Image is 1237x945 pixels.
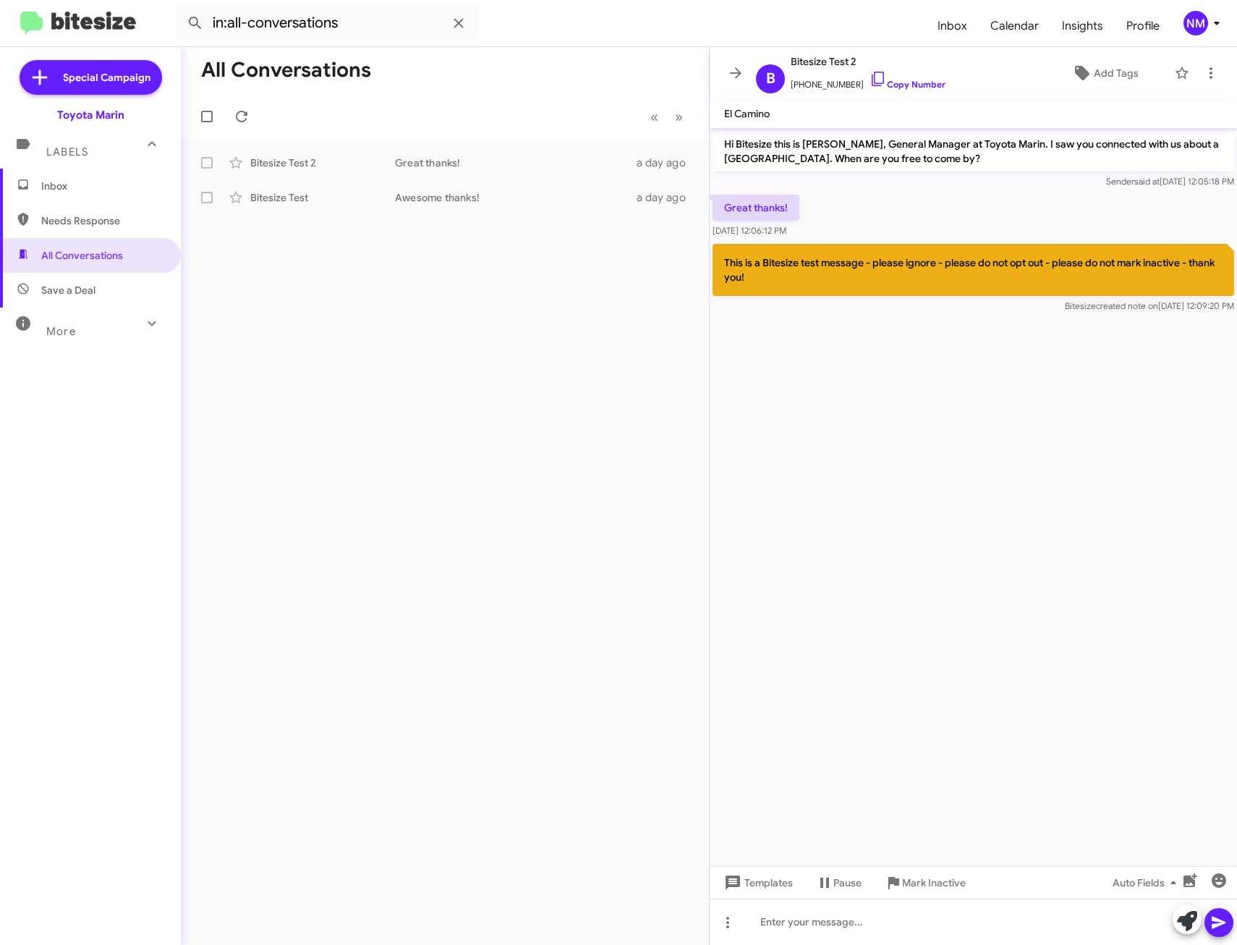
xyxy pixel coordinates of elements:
a: Profile [1115,5,1171,47]
button: NM [1171,11,1221,35]
span: Bitesize Test 2 [791,53,945,70]
span: said at [1134,176,1160,187]
span: Add Tags [1094,60,1139,86]
button: Pause [804,870,873,896]
button: Mark Inactive [873,870,977,896]
button: Previous [642,102,667,132]
a: Copy Number [870,79,945,90]
span: Inbox [41,179,164,193]
span: [PHONE_NUMBER] [791,70,945,92]
a: Insights [1050,5,1115,47]
div: Great thanks! [395,156,637,170]
a: Calendar [979,5,1050,47]
span: Save a Deal [41,283,95,297]
span: [DATE] 12:06:12 PM [713,225,786,236]
a: Special Campaign [20,60,162,95]
span: Pause [833,870,862,896]
span: Special Campaign [63,70,150,85]
span: Mark Inactive [902,870,966,896]
span: B [766,67,775,90]
button: Auto Fields [1101,870,1194,896]
span: All Conversations [41,248,123,263]
span: Bitesize [DATE] 12:09:20 PM [1065,300,1234,311]
span: Auto Fields [1113,870,1182,896]
span: created note on [1096,300,1158,311]
div: Toyota Marin [57,108,124,122]
span: Sender [DATE] 12:05:18 PM [1106,176,1234,187]
p: Hi Bitesize this is [PERSON_NAME], General Manager at Toyota Marin. I saw you connected with us a... [713,131,1234,171]
p: Great thanks! [713,195,799,221]
div: a day ago [637,156,697,170]
div: NM [1183,11,1208,35]
button: Next [666,102,692,132]
div: Bitesize Test 2 [250,156,395,170]
div: Awesome thanks! [395,190,637,205]
span: El Camino [724,107,770,120]
nav: Page navigation example [642,102,692,132]
input: Search [175,6,479,41]
a: Inbox [926,5,979,47]
div: Bitesize Test [250,190,395,205]
h1: All Conversations [201,59,371,82]
span: « [650,108,658,126]
span: Labels [46,145,88,158]
span: More [46,325,76,338]
span: Templates [721,870,793,896]
button: Templates [710,870,804,896]
span: » [675,108,683,126]
p: This is a Bitesize test message - please ignore - please do not opt out - please do not mark inac... [713,244,1234,296]
span: Needs Response [41,213,164,228]
button: Add Tags [1042,60,1168,86]
div: a day ago [637,190,697,205]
